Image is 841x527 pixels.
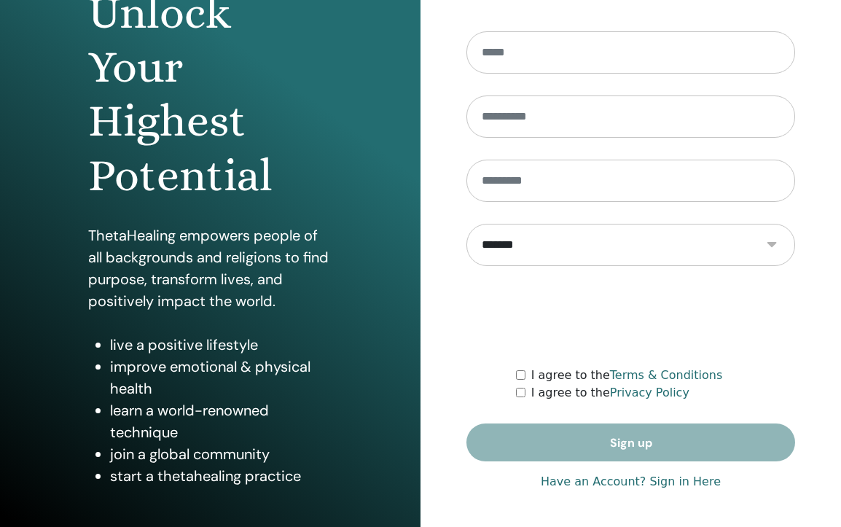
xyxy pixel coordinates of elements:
label: I agree to the [531,384,689,402]
a: Have an Account? Sign in Here [541,473,721,491]
iframe: reCAPTCHA [520,288,742,345]
li: learn a world-renowned technique [110,399,332,443]
a: Terms & Conditions [610,368,722,382]
a: Privacy Policy [610,386,689,399]
li: improve emotional & physical health [110,356,332,399]
li: join a global community [110,443,332,465]
label: I agree to the [531,367,723,384]
p: ThetaHealing empowers people of all backgrounds and religions to find purpose, transform lives, a... [88,225,332,312]
li: start a thetahealing practice [110,465,332,487]
li: live a positive lifestyle [110,334,332,356]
